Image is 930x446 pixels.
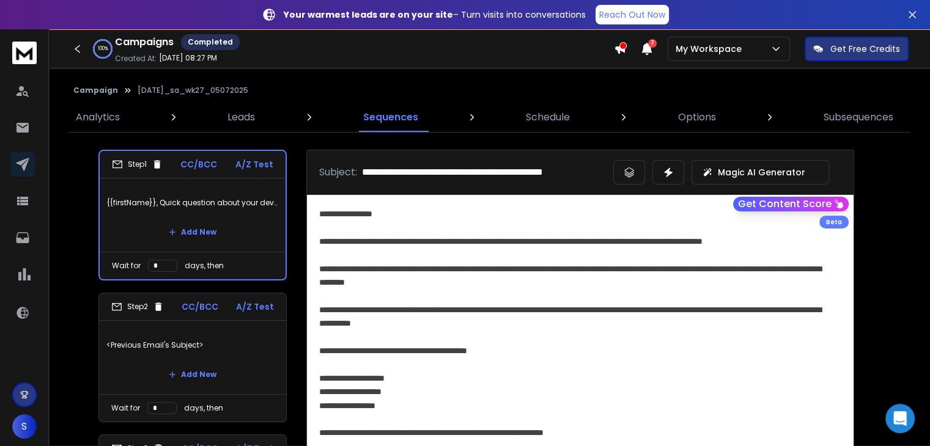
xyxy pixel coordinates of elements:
p: Wait for [111,403,140,413]
button: Get Free Credits [805,37,909,61]
button: S [12,414,37,439]
a: Subsequences [816,103,901,132]
p: Subject: [319,165,357,180]
span: 7 [648,39,657,48]
p: [DATE]_sa_wk27_05072025 [138,86,248,95]
p: CC/BCC [182,301,218,313]
div: Completed [181,34,240,50]
p: <Previous Email's Subject> [106,328,279,362]
p: My Workspace [676,43,747,55]
p: Reach Out Now [599,9,665,21]
strong: Your warmest leads are on your site [284,9,453,21]
p: Options [678,110,716,125]
button: Add New [159,362,226,387]
p: Schedule [526,110,570,125]
li: Step1CC/BCCA/Z Test{{firstName}}, Quick question about your dev teamAdd NewWait fordays, then [98,150,287,280]
button: Campaign [73,86,118,95]
p: days, then [184,403,223,413]
p: Created At: [115,54,157,64]
a: Schedule [519,103,577,132]
p: [DATE] 08:27 PM [159,53,217,63]
p: Get Free Credits [830,43,900,55]
p: A/Z Test [236,301,274,313]
div: Step 1 [112,159,163,170]
img: logo [12,42,37,64]
p: Sequences [363,110,418,125]
a: Reach Out Now [596,5,669,24]
p: {{firstName}}, Quick question about your dev team [107,186,278,220]
p: Analytics [76,110,120,125]
div: Beta [819,216,849,228]
li: Step2CC/BCCA/Z Test<Previous Email's Subject>Add NewWait fordays, then [98,293,287,422]
a: Options [671,103,723,132]
p: – Turn visits into conversations [284,9,586,21]
p: Magic AI Generator [718,166,805,178]
button: Add New [159,220,226,244]
p: Leads [227,110,255,125]
a: Sequences [356,103,426,132]
a: Analytics [68,103,127,132]
p: days, then [185,261,224,271]
div: Open Intercom Messenger [885,404,915,433]
button: Get Content Score [733,197,849,211]
div: Step 2 [111,301,164,312]
p: Subsequences [824,110,893,125]
p: A/Z Test [235,158,273,170]
p: Wait for [112,261,141,271]
button: Magic AI Generator [692,160,829,185]
p: 100 % [98,45,108,53]
a: Leads [220,103,262,132]
p: CC/BCC [180,158,217,170]
h1: Campaigns [115,35,174,49]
